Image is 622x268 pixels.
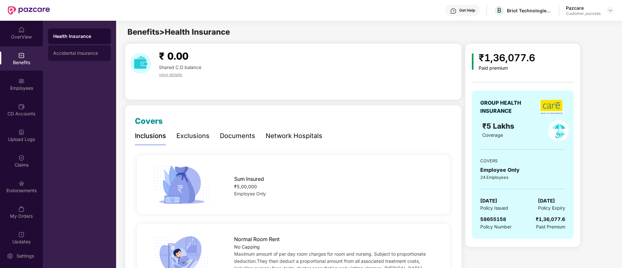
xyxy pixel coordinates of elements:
span: Covers [135,116,163,126]
img: svg+xml;base64,PHN2ZyBpZD0iVXBkYXRlZCIgeG1sbnM9Imh0dHA6Ly93d3cudzMub3JnLzIwMDAvc3ZnIiB3aWR0aD0iMj... [18,231,25,238]
img: download [130,53,151,74]
span: B [497,6,501,14]
span: Benefits > Health Insurance [127,27,230,37]
span: [DATE] [538,197,555,205]
img: policyIcon [548,120,569,141]
span: Policy Issued [480,204,508,212]
div: Get Help [459,8,475,13]
img: svg+xml;base64,PHN2ZyBpZD0iU2V0dGluZy0yMHgyMCIgeG1sbnM9Imh0dHA6Ly93d3cudzMub3JnLzIwMDAvc3ZnIiB3aW... [7,253,13,259]
span: view details [159,72,182,77]
img: icon [472,53,473,70]
div: COVERS [480,157,565,164]
div: Pazcare [566,5,601,11]
img: svg+xml;base64,PHN2ZyBpZD0iSGVscC0zMngzMiIgeG1sbnM9Imh0dHA6Ly93d3cudzMub3JnLzIwMDAvc3ZnIiB3aWR0aD... [450,8,457,14]
div: Paid premium [479,65,535,71]
span: Employee Only [234,191,266,196]
img: svg+xml;base64,PHN2ZyBpZD0iRW5kb3JzZW1lbnRzIiB4bWxucz0iaHR0cDovL3d3dy53My5vcmcvMjAwMC9zdmciIHdpZH... [18,180,25,187]
span: Paid Premium [536,223,565,230]
div: Settings [15,253,36,259]
div: No Capping [234,243,436,251]
span: Coverage [482,132,503,138]
img: svg+xml;base64,PHN2ZyBpZD0iQ0RfQWNjb3VudHMiIGRhdGEtbmFtZT0iQ0QgQWNjb3VudHMiIHhtbG5zPSJodHRwOi8vd3... [18,103,25,110]
div: Briot Technologies Private Limited [507,7,552,14]
div: Employee Only [480,166,565,174]
div: GROUP HEALTH INSURANCE [480,99,537,115]
div: ₹1,36,077.6 [536,216,565,223]
img: svg+xml;base64,PHN2ZyBpZD0iSG9tZSIgeG1sbnM9Imh0dHA6Ly93d3cudzMub3JnLzIwMDAvc3ZnIiB3aWR0aD0iMjAiIG... [18,27,25,33]
span: ₹5 Lakhs [482,122,516,130]
span: Policy Expiry [538,204,565,212]
div: Inclusions [135,131,166,141]
img: svg+xml;base64,PHN2ZyBpZD0iQ2xhaW0iIHhtbG5zPSJodHRwOi8vd3d3LnczLm9yZy8yMDAwL3N2ZyIgd2lkdGg9IjIwIi... [18,155,25,161]
div: Health Insurance [53,33,106,40]
img: New Pazcare Logo [8,6,50,15]
div: Exclusions [176,131,209,141]
img: svg+xml;base64,PHN2ZyBpZD0iRHJvcGRvd24tMzJ4MzIiIHhtbG5zPSJodHRwOi8vd3d3LnczLm9yZy8yMDAwL3N2ZyIgd2... [608,8,613,13]
span: 58655158 [480,216,506,222]
img: icon [151,163,212,206]
div: ₹1,36,077.6 [479,50,535,65]
div: 24 Employees [480,174,565,181]
div: Customer_success [566,11,601,16]
div: ₹5,00,000 [234,183,436,190]
span: Sum Insured [234,175,264,183]
span: Policy Number [480,224,511,229]
div: Accidental Insurance [53,51,106,56]
div: Documents [220,131,255,141]
span: ₹ 0.00 [159,50,188,62]
span: Normal Room Rent [234,235,280,243]
img: insurerLogo [540,99,563,114]
img: svg+xml;base64,PHN2ZyBpZD0iRW1wbG95ZWVzIiB4bWxucz0iaHR0cDovL3d3dy53My5vcmcvMjAwMC9zdmciIHdpZHRoPS... [18,78,25,84]
img: svg+xml;base64,PHN2ZyBpZD0iQmVuZWZpdHMiIHhtbG5zPSJodHRwOi8vd3d3LnczLm9yZy8yMDAwL3N2ZyIgd2lkdGg9Ij... [18,52,25,59]
span: Shared C.D balance [159,64,201,70]
span: [DATE] [480,197,497,205]
img: svg+xml;base64,PHN2ZyBpZD0iTXlfT3JkZXJzIiBkYXRhLW5hbWU9Ik15IE9yZGVycyIgeG1sbnM9Imh0dHA6Ly93d3cudz... [18,206,25,212]
div: Network Hospitals [266,131,322,141]
img: svg+xml;base64,PHN2ZyBpZD0iVXBsb2FkX0xvZ3MiIGRhdGEtbmFtZT0iVXBsb2FkIExvZ3MiIHhtbG5zPSJodHRwOi8vd3... [18,129,25,135]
